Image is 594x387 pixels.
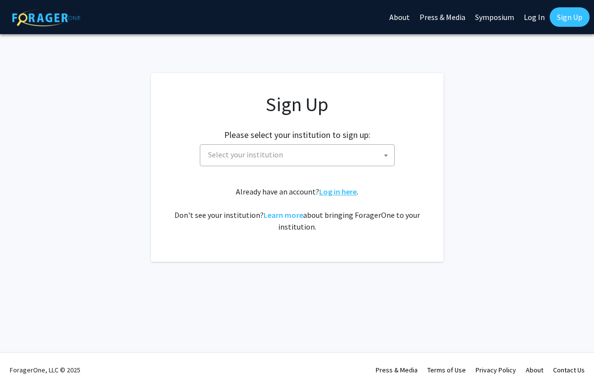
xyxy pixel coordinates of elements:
img: ForagerOne Logo [12,9,80,26]
a: About [526,366,543,374]
span: Select your institution [200,144,395,166]
a: Press & Media [376,366,418,374]
a: Contact Us [553,366,585,374]
div: Already have an account? . Don't see your institution? about bringing ForagerOne to your institut... [171,186,424,232]
h1: Sign Up [171,93,424,116]
a: Privacy Policy [476,366,516,374]
span: Select your institution [204,145,394,165]
a: Terms of Use [427,366,466,374]
iframe: Chat [7,343,41,380]
div: ForagerOne, LLC © 2025 [10,353,80,387]
h2: Please select your institution to sign up: [224,130,370,140]
a: Sign Up [550,7,590,27]
a: Log in here [319,187,357,196]
span: Select your institution [208,150,283,159]
a: Learn more about bringing ForagerOne to your institution [264,210,303,220]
